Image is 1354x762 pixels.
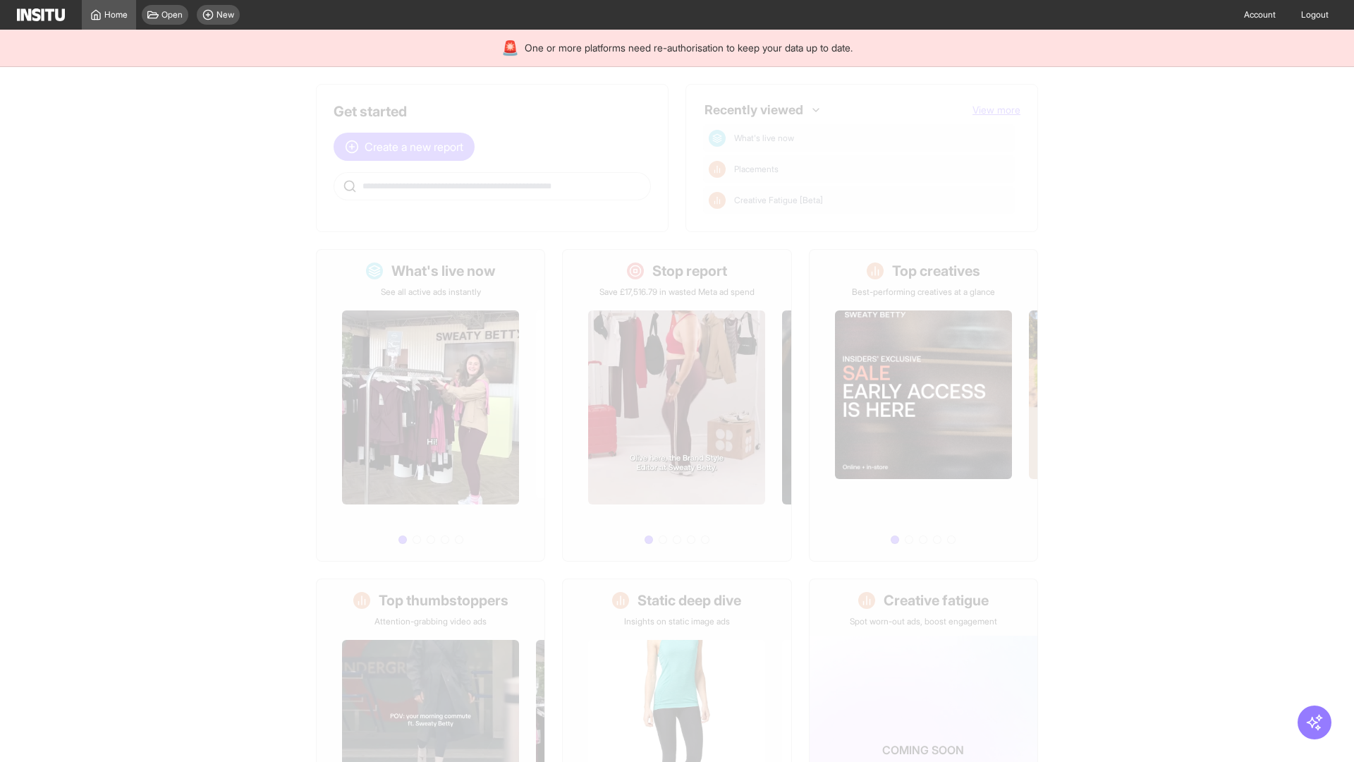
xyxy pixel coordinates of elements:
[501,38,519,58] div: 🚨
[17,8,65,21] img: Logo
[216,9,234,20] span: New
[104,9,128,20] span: Home
[525,41,853,55] span: One or more platforms need re-authorisation to keep your data up to date.
[161,9,183,20] span: Open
